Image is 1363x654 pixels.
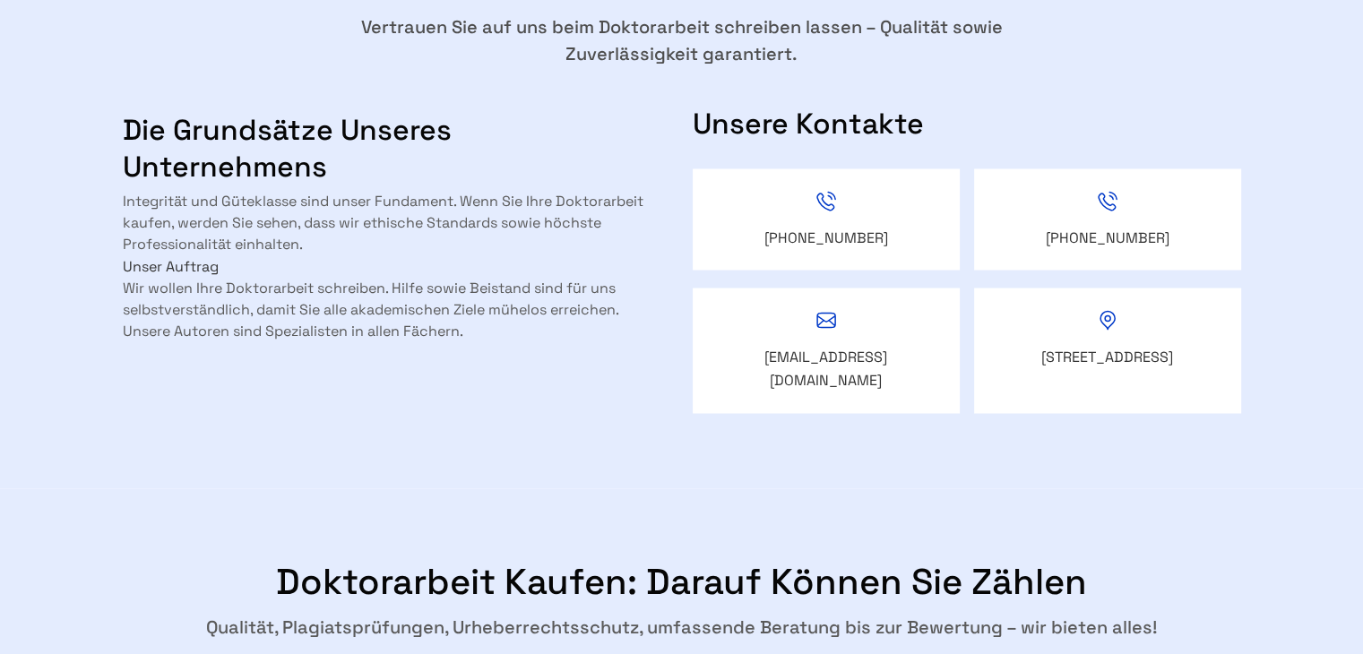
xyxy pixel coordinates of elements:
a: [EMAIL_ADDRESS][DOMAIN_NAME] [714,345,938,391]
p: Wir wollen Ihre Doktorarbeit schreiben. Hilfe sowie Beistand sind für uns selbstverständlich, dam... [123,277,657,341]
h2: Doktorarbeit kaufen: Darauf können Sie zählen [123,560,1241,603]
a: [PHONE_NUMBER] [764,226,888,249]
h3: Unser Auftrag [123,254,657,278]
h3: Unsere Kontakte [693,106,1241,142]
p: Qualität, Plagiatsprüfungen, Urheberrechtsschutz, umfassende Beratung bis zur Bewertung – wir bie... [123,612,1241,641]
a: [PHONE_NUMBER] [1046,226,1169,249]
img: Icon [815,309,837,331]
img: Icon [815,190,837,211]
img: Icon [1097,190,1118,211]
p: Integrität und Güteklasse sind unser Fundament. Wenn Sie Ihre Doktorarbeit kaufen, werden Sie seh... [123,190,657,254]
a: [STREET_ADDRESS] [1041,345,1173,368]
h3: Die Grundsätze unseres Unternehmens [123,112,657,184]
p: Vertrauen Sie auf uns beim Doktorarbeit schreiben lassen – Qualität sowie Zuverlässigkeit garanti... [318,13,1045,67]
img: Icon [1097,309,1118,331]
